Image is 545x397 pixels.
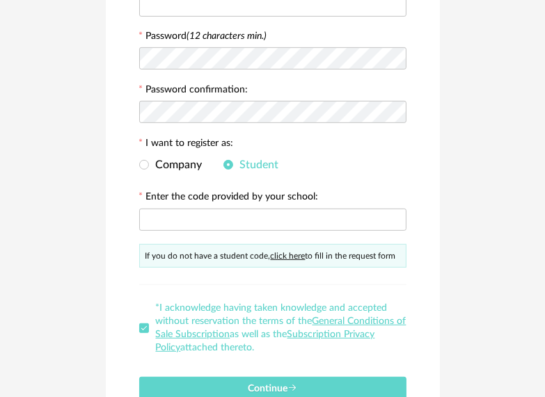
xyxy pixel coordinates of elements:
[156,330,375,353] a: Subscription Privacy Policy
[139,85,248,97] label: Password confirmation:
[139,244,406,268] div: If you do not have a student code, to fill in the request form
[146,31,267,41] label: Password
[271,252,306,260] a: click here
[139,138,234,151] label: I want to register as:
[156,316,406,339] a: General Conditions of Sale Subscription
[156,303,406,353] span: *I acknowledge having taken knowledge and accepted without reservation the terms of the as well a...
[139,192,319,204] label: Enter the code provided by your school:
[187,31,267,41] i: (12 characters min.)
[248,384,297,394] span: Continue
[149,159,203,170] span: Company
[233,159,279,170] span: Student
